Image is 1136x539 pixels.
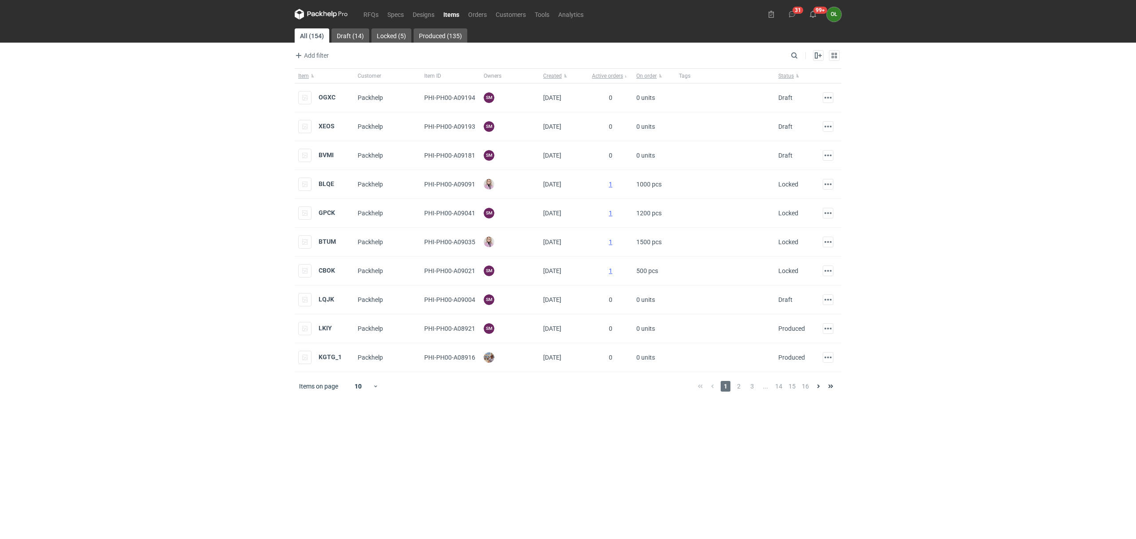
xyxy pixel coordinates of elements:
button: Actions [823,179,833,190]
button: On order [633,69,675,83]
a: 1 [609,238,612,246]
span: Packhelp [358,354,383,361]
span: Owners [484,72,501,79]
a: XEOS [319,123,335,130]
div: Produced [778,353,805,362]
span: 2 [734,381,744,392]
span: Add filter [293,50,329,61]
span: PHI-PH00-A09091 [424,181,475,188]
span: Status [778,72,794,79]
span: Items on page [299,382,338,391]
span: ... [761,381,770,392]
button: Actions [823,323,833,334]
span: 0 [609,94,612,101]
span: 0 [609,152,612,159]
div: 0 units [633,343,675,372]
div: Locked [778,209,798,218]
button: Actions [823,237,833,247]
div: [DATE] [540,170,588,199]
a: KGTG_1 [319,353,342,361]
a: RFQs [359,9,383,20]
span: 500 pcs [636,264,658,278]
span: On order [636,72,657,79]
div: 1200 pcs [633,199,675,228]
span: Item [298,72,309,79]
span: 1000 pcs [636,177,662,191]
button: 31 [785,7,799,21]
button: Actions [823,92,833,103]
span: 16 [801,381,810,392]
span: 0 units [636,91,655,105]
img: Klaudia Wiśniewska [484,237,494,247]
a: GPCK [319,209,335,216]
div: 1500 pcs [633,228,675,257]
div: Draft [778,122,793,131]
button: Actions [823,294,833,305]
div: Produced [778,324,805,333]
span: 0 [609,123,612,130]
span: Packhelp [358,210,383,217]
a: Orders [464,9,491,20]
div: Olga Łopatowicz [827,7,841,22]
a: Items [439,9,464,20]
div: 0 units [633,112,675,141]
span: PHI-PH00-A08916 [424,354,475,361]
div: 1000 pcs [633,170,675,199]
figcaption: SM [484,92,494,103]
figcaption: SM [484,294,494,305]
strong: CBOK [319,267,335,274]
div: 0 units [633,285,675,314]
img: Michał Palasek [484,352,494,363]
div: Locked [778,180,798,189]
div: [DATE] [540,257,588,285]
span: 0 units [636,350,655,365]
button: Actions [823,208,833,218]
div: 0 units [633,141,675,170]
span: Packhelp [358,325,383,332]
figcaption: SM [484,323,494,334]
span: 1200 pcs [636,206,662,220]
div: Draft [778,295,793,304]
a: BLQE [319,180,334,187]
a: 1 [609,267,612,274]
span: PHI-PH00-A09194 [424,94,475,101]
a: LKIY [319,325,332,332]
span: 14 [774,381,784,392]
div: [DATE] [540,314,588,343]
span: Packhelp [358,267,383,274]
strong: BTUM [319,238,336,245]
a: OGXC [319,94,335,101]
span: Packhelp [358,238,383,246]
button: OŁ [827,7,841,22]
figcaption: SM [484,150,494,161]
button: Actions [823,266,833,276]
div: [DATE] [540,343,588,372]
div: Draft [778,151,793,160]
figcaption: SM [484,266,494,276]
span: 1 [721,381,730,392]
a: Specs [383,9,408,20]
span: PHI-PH00-A09181 [424,152,475,159]
a: All (154) [295,28,329,43]
span: Active orders [592,72,623,79]
button: Item [295,69,354,83]
div: 0 units [633,314,675,343]
a: Produced (135) [414,28,467,43]
div: Locked [778,238,798,246]
a: BVMI [319,151,334,159]
input: Search [789,50,817,61]
span: 3 [747,381,757,392]
figcaption: SM [484,121,494,132]
div: [DATE] [540,83,588,112]
svg: Packhelp Pro [295,9,348,20]
span: 0 [609,325,612,332]
div: [DATE] [540,228,588,257]
span: Packhelp [358,152,383,159]
a: 1 [609,210,612,217]
div: [DATE] [540,199,588,228]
